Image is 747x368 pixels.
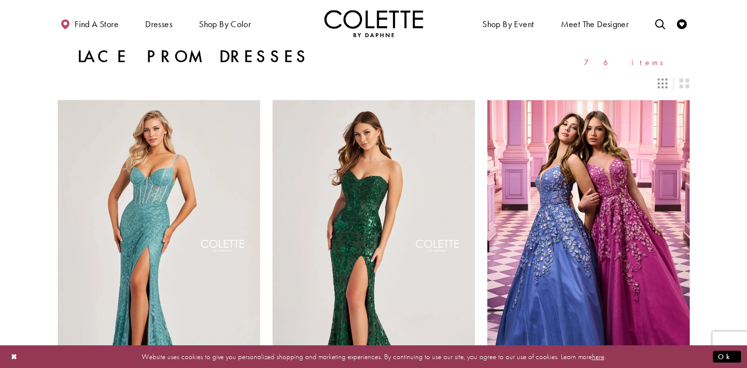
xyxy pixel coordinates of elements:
[584,58,670,67] span: 76 items
[6,348,23,365] button: Close Dialog
[145,19,172,29] span: Dresses
[679,78,689,88] span: Switch layout to 2 columns
[324,10,423,37] img: Colette by Daphne
[561,19,629,29] span: Meet the designer
[658,78,668,88] span: Switch layout to 3 columns
[52,73,696,94] div: Layout Controls
[143,10,175,37] span: Dresses
[653,10,668,37] a: Toggle search
[713,350,741,363] button: Submit Dialog
[674,10,689,37] a: Check Wishlist
[592,351,604,361] a: here
[199,19,251,29] span: Shop by color
[324,10,423,37] a: Visit Home Page
[75,19,118,29] span: Find a store
[197,10,253,37] span: Shop by color
[558,10,631,37] a: Meet the designer
[480,10,536,37] span: Shop By Event
[78,47,310,67] h1: Lace Prom Dresses
[58,10,121,37] a: Find a store
[482,19,534,29] span: Shop By Event
[71,350,676,363] p: Website uses cookies to give you personalized shopping and marketing experiences. By continuing t...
